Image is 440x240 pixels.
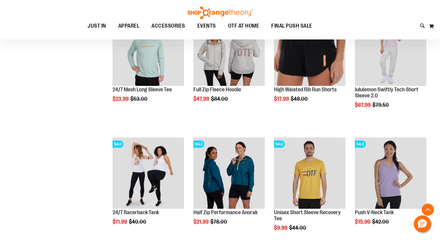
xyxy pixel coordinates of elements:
[113,140,123,148] span: SALE
[118,19,140,33] span: APPAREL
[355,15,426,87] a: lululemon Swiftly Tech Short Sleeve 2.0SALE
[414,215,431,232] button: Hello, have a question? Let’s chat.
[222,19,265,33] a: OTF AT HOME
[113,209,159,215] a: 24/7 Racerback Tank
[355,219,371,225] span: $15.99
[113,86,172,93] a: 24/7 Mesh Long Sleeve Tee
[291,96,309,102] span: $48.00
[193,137,265,210] a: Half Zip Performance AnorakSALE
[193,96,210,102] span: $47.99
[355,209,394,215] a: Push V-Neck Tank
[274,209,341,221] a: Unisex Short Sleeve Recovery Tee
[355,137,426,210] a: Product image for Push V-Neck TankSALE
[190,12,268,117] div: product
[113,137,184,210] a: 24/7 Racerback TankSALE
[265,19,318,33] a: FINAL PUSH SALE
[193,137,265,209] img: Half Zip Performance Anorak
[113,15,184,86] img: Main Image of 1457095
[271,12,348,117] div: product
[193,140,204,148] span: SALE
[113,15,184,87] a: Main Image of 1457095SALE
[211,96,229,102] span: $84.00
[372,219,390,225] span: $42.00
[274,15,345,87] a: High Waisted Rib Run ShortsSALE
[187,6,254,19] img: Shop Orangetheory
[355,137,426,209] img: Product image for Push V-Neck Tank
[193,15,265,87] a: Main Image of 1457091SALE
[355,15,426,86] img: lululemon Swiftly Tech Short Sleeve 2.0
[228,19,259,33] span: OTF AT HOME
[355,102,372,108] span: $67.99
[113,96,130,102] span: $23.99
[274,225,288,231] span: $9.99
[422,204,434,216] button: Back To Top
[129,219,147,225] span: $40.00
[352,12,429,123] div: product
[274,86,337,93] a: High Waisted Rib Run Shorts
[88,19,106,33] span: JUST IN
[193,15,265,86] img: Main Image of 1457091
[193,86,241,93] a: Full Zip Fleece Hoodie
[112,19,146,33] a: APPAREL
[210,219,228,225] span: $78.00
[130,96,148,102] span: $53.00
[113,219,128,225] span: $11.99
[372,102,390,108] span: $79.50
[109,12,187,117] div: product
[151,19,185,33] span: ACCESSORIES
[274,137,345,209] img: Product image for Unisex Short Sleeve Recovery Tee
[355,86,418,99] a: lululemon Swiftly Tech Short Sleeve 2.0
[274,15,345,86] img: High Waisted Rib Run Shorts
[193,209,258,215] a: Half Zip Performance Anorak
[113,137,184,209] img: 24/7 Racerback Tank
[81,19,112,33] a: JUST IN
[271,19,312,33] span: FINAL PUSH SALE
[289,225,307,231] span: $44.00
[274,96,290,102] span: $17.99
[274,140,285,148] span: SALE
[274,137,345,210] a: Product image for Unisex Short Sleeve Recovery TeeSALE
[191,19,222,33] a: EVENTS
[197,19,216,33] span: EVENTS
[145,19,191,33] a: ACCESSORIES
[355,140,366,148] span: SALE
[193,219,210,225] span: $21.99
